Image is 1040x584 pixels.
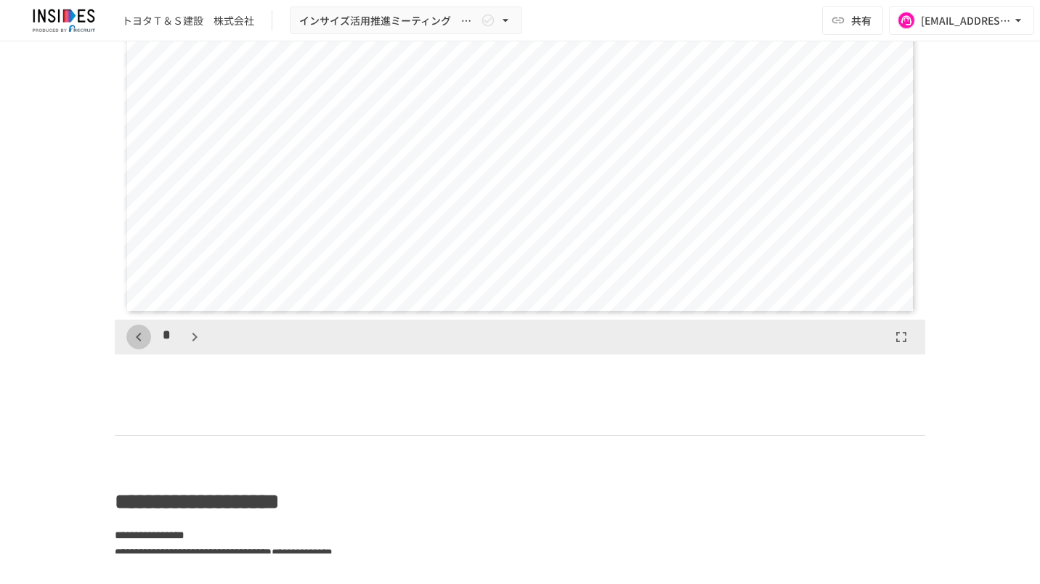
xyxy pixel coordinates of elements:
button: インサイズ活用推進ミーティング ～1回目～ [290,7,522,35]
div: [EMAIL_ADDRESS][DOMAIN_NAME] [921,12,1011,30]
span: 共有 [851,12,872,28]
div: トヨタＴ＆Ｓ建設 株式会社 [122,13,254,28]
span: インサイズ活用推進ミーティング ～1回目～ [299,12,478,30]
img: JmGSPSkPjKwBq77AtHmwC7bJguQHJlCRQfAXtnx4WuV [17,9,110,32]
button: [EMAIL_ADDRESS][DOMAIN_NAME] [889,6,1034,35]
button: 共有 [822,6,883,35]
